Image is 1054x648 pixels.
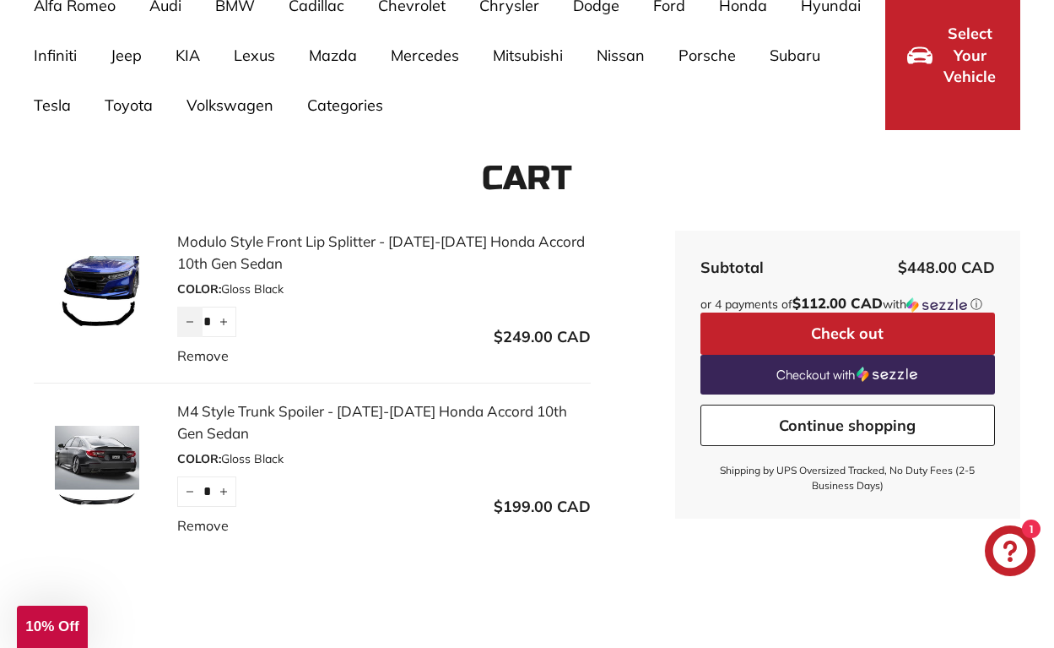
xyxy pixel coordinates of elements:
a: Mitsubishi [476,30,580,80]
a: Nissan [580,30,662,80]
a: Mazda [292,30,374,80]
div: Subtotal [700,256,764,279]
a: Lexus [217,30,292,80]
div: or 4 payments of with [700,296,995,313]
a: Remove [177,515,229,536]
span: $199.00 CAD [494,497,591,516]
a: M4 Style Trunk Spoiler - [DATE]-[DATE] Honda Accord 10th Gen Sedan [177,400,591,444]
button: Reduce item quantity by one [177,476,203,507]
a: KIA [159,30,217,80]
div: or 4 payments of$112.00 CADwithSezzle Click to learn more about Sezzle [700,296,995,313]
small: Shipping by UPS Oversized Tracked, No Duty Fees (2-5 Business Days) [700,463,995,493]
a: Modulo Style Front Lip Splitter - [DATE]-[DATE] Honda Accord 10th Gen Sedan [177,231,591,274]
div: 10% Off [17,606,88,648]
a: Volkswagen [170,80,290,130]
div: Gloss Black [177,280,591,298]
img: Sezzle [906,297,967,313]
a: Tesla [17,80,88,130]
span: COLOR: [177,281,221,297]
button: Increase item quantity by one [211,476,236,507]
img: Sezzle [857,367,917,382]
span: Select Your Vehicle [941,23,998,88]
span: COLOR: [177,451,221,466]
button: Reduce item quantity by one [177,307,203,337]
a: Toyota [88,80,170,130]
a: Porsche [662,30,753,80]
a: Remove [177,346,229,366]
span: $112.00 CAD [792,294,883,312]
span: 10% Off [25,618,78,634]
inbox-online-store-chat: Shopify online store chat [980,525,1040,580]
div: Gloss Black [177,450,591,468]
a: Checkout with [700,355,995,395]
img: M4 Style Trunk Spoiler - 2018-2021 Honda Accord 10th Gen Sedan [34,426,160,510]
a: Subaru [753,30,837,80]
button: Check out [700,313,995,355]
span: $249.00 CAD [494,327,591,346]
span: $448.00 CAD [898,258,995,277]
h1: Cart [34,160,1020,197]
a: Continue shopping [700,405,995,447]
img: Modulo Style Front Lip Splitter - 2018-2021 Honda Accord 10th Gen Sedan [34,256,160,340]
a: Jeep [94,30,159,80]
a: Infiniti [17,30,94,80]
a: Mercedes [374,30,476,80]
a: Categories [290,80,400,130]
button: Increase item quantity by one [211,307,236,337]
